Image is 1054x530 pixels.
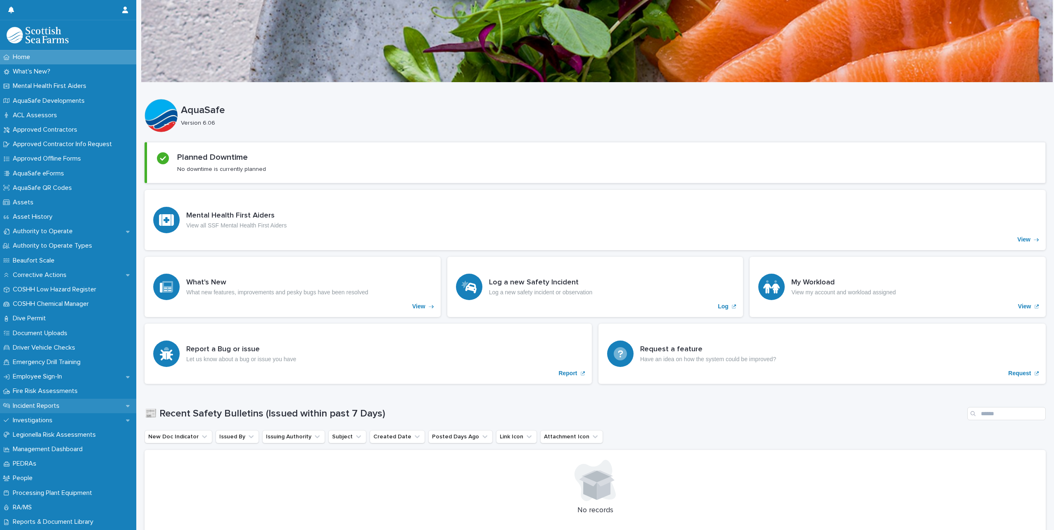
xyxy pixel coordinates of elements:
[540,430,603,443] button: Attachment Icon
[967,407,1046,420] input: Search
[791,289,896,296] p: View my account and workload assigned
[9,184,78,192] p: AquaSafe QR Codes
[9,373,69,381] p: Employee Sign-In
[9,257,61,265] p: Beaufort Scale
[370,430,425,443] button: Created Date
[216,430,259,443] button: Issued By
[496,430,537,443] button: Link Icon
[9,140,119,148] p: Approved Contractor Info Request
[447,257,743,317] a: Log
[9,489,99,497] p: Processing Plant Equipment
[186,222,287,229] p: View all SSF Mental Health First Aiders
[186,345,296,354] h3: Report a Bug or issue
[9,358,87,366] p: Emergency Drill Training
[9,242,99,250] p: Authority to Operate Types
[1008,370,1031,377] p: Request
[489,278,593,287] h3: Log a new Safety Incident
[9,286,103,293] p: COSHH Low Hazard Register
[262,430,325,443] button: Issuing Authority
[181,104,1042,116] p: AquaSafe
[177,166,266,173] p: No downtime is currently planned
[154,506,1036,515] p: No records
[328,430,366,443] button: Subject
[9,416,59,424] p: Investigations
[1017,236,1030,243] p: View
[186,289,368,296] p: What new features, improvements and pesky bugs have been resolved
[9,474,39,482] p: People
[9,155,88,163] p: Approved Offline Forms
[177,152,248,162] h2: Planned Downtime
[9,431,102,439] p: Legionella Risk Assessments
[1018,303,1031,310] p: View
[145,257,441,317] a: View
[9,53,37,61] p: Home
[718,303,729,310] p: Log
[9,97,91,105] p: AquaSafe Developments
[750,257,1046,317] a: View
[428,430,493,443] button: Posted Days Ago
[9,504,38,511] p: RA/MS
[9,300,95,308] p: COSHH Chemical Manager
[9,170,71,177] p: AquaSafe eForms
[145,190,1046,250] a: View
[9,402,66,410] p: Incident Reports
[145,324,592,384] a: Report
[9,126,84,134] p: Approved Contractors
[9,227,79,235] p: Authority to Operate
[9,213,59,221] p: Asset History
[412,303,425,310] p: View
[186,211,287,220] h3: Mental Health First Aiders
[640,356,776,363] p: Have an idea on how the system could be improved?
[181,120,1039,127] p: Version 6.06
[7,27,69,43] img: bPIBxiqnSb2ggTQWdOVV
[791,278,896,287] h3: My Workload
[186,278,368,287] h3: What's New
[9,518,100,526] p: Reports & Document Library
[489,289,593,296] p: Log a new safety incident or observation
[9,460,43,468] p: PEDRAs
[9,344,82,352] p: Driver Vehicle Checks
[9,199,40,206] p: Assets
[145,430,212,443] button: New Doc Indicator
[9,68,57,76] p: What's New?
[640,345,776,354] h3: Request a feature
[145,408,964,420] h1: 📰 Recent Safety Bulletins (Issued within past 7 Days)
[9,445,89,453] p: Management Dashboard
[9,387,84,395] p: Fire Risk Assessments
[598,324,1046,384] a: Request
[558,370,577,377] p: Report
[9,329,74,337] p: Document Uploads
[9,111,64,119] p: ACL Assessors
[186,356,296,363] p: Let us know about a bug or issue you have
[9,82,93,90] p: Mental Health First Aiders
[9,315,52,322] p: Dive Permit
[9,271,73,279] p: Corrective Actions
